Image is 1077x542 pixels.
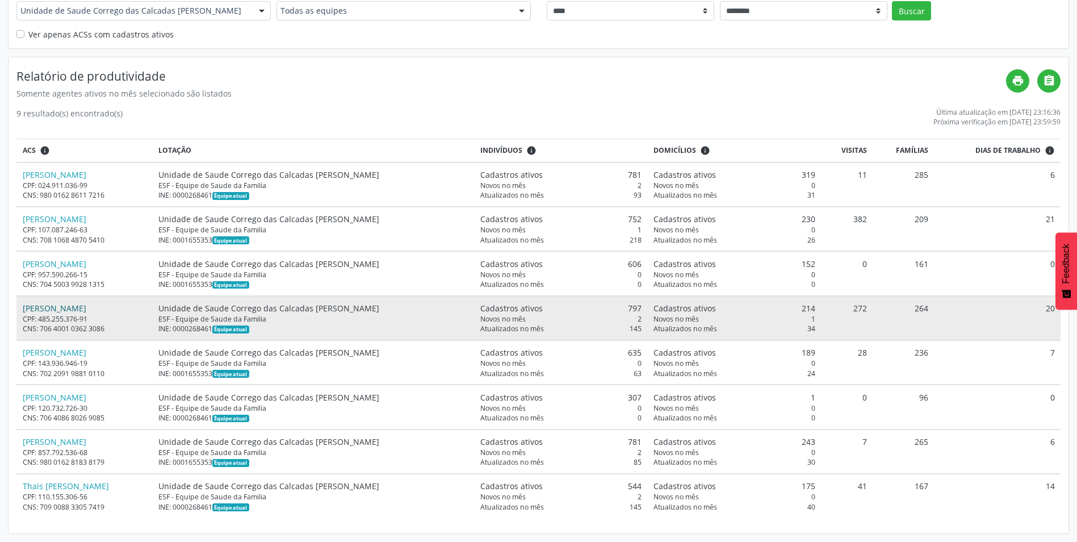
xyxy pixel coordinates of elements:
a: [PERSON_NAME] [23,259,86,269]
div: 214 [653,302,815,314]
span: Atualizados no mês [480,502,544,512]
td: 96 [873,385,934,429]
span: Esta é a equipe atual deste Agente [212,503,249,511]
span: Cadastros ativos [653,258,716,270]
div: Unidade de Saude Corrego das Calcadas [PERSON_NAME] [158,213,468,225]
div: INE: 0001655353 [158,369,468,378]
div: CNS: 708 1068 4870 5410 [23,235,146,245]
div: Unidade de Saude Corrego das Calcadas [PERSON_NAME] [158,480,468,492]
div: 31 [653,190,815,200]
div: 0 [480,413,642,423]
span: Cadastros ativos [653,391,716,403]
div: ESF - Equipe de Saude da Familia [158,492,468,502]
span: Unidade de Saude Corrego das Calcadas [PERSON_NAME] [20,5,248,16]
span: Esta é a equipe atual deste Agente [212,370,249,378]
span: Novos no mês [480,181,526,190]
td: 209 [873,207,934,251]
td: 0 [821,251,873,295]
span: Novos no mês [653,181,699,190]
span: Atualizados no mês [653,457,717,467]
i: ACSs que estiveram vinculados a uma UBS neste período, mesmo sem produtividade. [40,145,50,156]
td: 6 [934,430,1061,474]
span: Cadastros ativos [653,302,716,314]
span: Novos no mês [480,225,526,235]
div: 0 [653,403,815,413]
span: Atualizados no mês [480,190,544,200]
div: 85 [480,457,642,467]
div: INE: 0000268461 [158,502,468,512]
span: Cadastros ativos [480,347,543,358]
span: Esta é a equipe atual deste Agente [212,236,249,244]
span: Dias de trabalho [975,145,1041,156]
div: ESF - Equipe de Saude da Familia [158,358,468,368]
div: 0 [653,413,815,423]
div: 243 [653,436,815,448]
div: 797 [480,302,642,314]
a: [PERSON_NAME] [23,169,86,180]
button: Feedback - Mostrar pesquisa [1055,232,1077,310]
td: 236 [873,340,934,385]
div: Unidade de Saude Corrego das Calcadas [PERSON_NAME] [158,436,468,448]
td: 14 [934,474,1061,518]
a: [PERSON_NAME] [23,214,86,224]
div: 544 [480,480,642,492]
div: Última atualização em [DATE] 23:16:36 [933,107,1061,117]
div: 2 [480,492,642,502]
div: INE: 0000268461 [158,324,468,333]
span: Novos no mês [480,448,526,457]
span: Esta é a equipe atual deste Agente [212,281,249,289]
span: Cadastros ativos [480,169,543,181]
span: Novos no mês [653,403,699,413]
div: 93 [480,190,642,200]
div: 752 [480,213,642,225]
div: INE: 0000268461 [158,413,468,423]
div: Unidade de Saude Corrego das Calcadas [PERSON_NAME] [158,347,468,358]
div: 0 [480,270,642,280]
span: Novos no mês [480,270,526,280]
span: Atualizados no mês [653,235,717,245]
div: 0 [653,280,815,289]
span: Cadastros ativos [653,169,716,181]
div: 189 [653,347,815,358]
a: Thais [PERSON_NAME] [23,481,109,491]
div: 0 [653,492,815,502]
div: 0 [480,280,642,289]
span: Cadastros ativos [653,480,716,492]
span: Cadastros ativos [653,213,716,225]
td: 167 [873,474,934,518]
span: Atualizados no mês [480,369,544,378]
div: CNS: 709 0088 3305 7419 [23,502,146,512]
div: 175 [653,480,815,492]
div: 0 [653,225,815,235]
div: 781 [480,436,642,448]
div: INE: 0001655353 [158,457,468,467]
span: Atualizados no mês [653,413,717,423]
span: Atualizados no mês [480,457,544,467]
td: 7 [821,430,873,474]
th: Famílias [873,139,934,162]
div: CPF: 120.732.726-30 [23,403,146,413]
div: CPF: 110.155.306-56 [23,492,146,502]
td: 0 [821,385,873,429]
span: Atualizados no mês [653,502,717,512]
div: 0 [653,270,815,280]
td: 20 [934,296,1061,340]
span: ACS [23,145,36,156]
button: Buscar [892,1,931,20]
a: [PERSON_NAME] [23,303,86,314]
span: Esta é a equipe atual deste Agente [212,192,249,200]
div: 0 [653,181,815,190]
a:  [1037,69,1061,93]
div: 24 [653,369,815,378]
span: Indivíduos [480,145,522,156]
div: 0 [653,358,815,368]
span: Domicílios [653,145,696,156]
div: 34 [653,324,815,333]
span: Novos no mês [653,270,699,280]
div: ESF - Equipe de Saude da Familia [158,403,468,413]
td: 7 [934,340,1061,385]
span: Esta é a equipe atual deste Agente [212,459,249,467]
td: 21 [934,207,1061,251]
span: Atualizados no mês [480,413,544,423]
span: Atualizados no mês [480,280,544,289]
